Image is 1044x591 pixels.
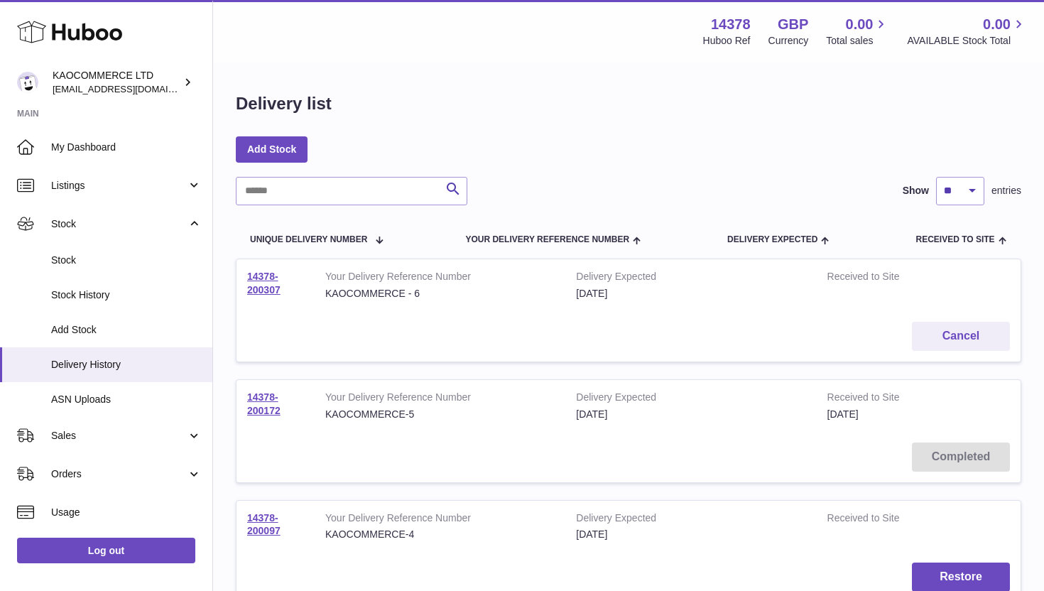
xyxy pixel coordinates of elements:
span: [EMAIL_ADDRESS][DOMAIN_NAME] [53,83,209,94]
h1: Delivery list [236,92,332,115]
div: [DATE] [576,528,805,541]
div: [DATE] [576,408,805,421]
span: 0.00 [983,15,1011,34]
a: 0.00 AVAILABLE Stock Total [907,15,1027,48]
span: Usage [51,506,202,519]
strong: Received to Site [827,511,947,528]
strong: Your Delivery Reference Number [325,391,555,408]
a: 0.00 Total sales [826,15,889,48]
span: ASN Uploads [51,393,202,406]
span: Listings [51,179,187,193]
div: Currency [768,34,809,48]
div: KAOCOMMERCE-5 [325,408,555,421]
strong: Received to Site [827,391,947,408]
span: Add Stock [51,323,202,337]
span: Stock History [51,288,202,302]
span: Orders [51,467,187,481]
span: My Dashboard [51,141,202,154]
span: Stock [51,254,202,267]
span: Unique Delivery Number [250,235,367,244]
label: Show [903,184,929,197]
span: AVAILABLE Stock Total [907,34,1027,48]
div: [DATE] [576,287,805,300]
strong: Received to Site [827,270,947,287]
strong: Your Delivery Reference Number [325,511,555,528]
div: KAOCOMMERCE - 6 [325,287,555,300]
a: Add Stock [236,136,308,162]
a: 14378-200307 [247,271,281,295]
span: Received to Site [915,235,994,244]
strong: Delivery Expected [576,391,805,408]
span: Stock [51,217,187,231]
div: KAOCOMMERCE-4 [325,528,555,541]
a: 14378-200172 [247,391,281,416]
img: hello@lunera.co.uk [17,72,38,93]
span: Sales [51,429,187,443]
span: Delivery Expected [727,235,817,244]
strong: Your Delivery Reference Number [325,270,555,287]
strong: 14378 [711,15,751,34]
a: 14378-200097 [247,512,281,537]
span: Total sales [826,34,889,48]
strong: Delivery Expected [576,511,805,528]
span: entries [991,184,1021,197]
strong: Delivery Expected [576,270,805,287]
span: [DATE] [827,408,859,420]
span: Your Delivery Reference Number [465,235,629,244]
div: KAOCOMMERCE LTD [53,69,180,96]
a: Log out [17,538,195,563]
span: Delivery History [51,358,202,372]
div: Huboo Ref [703,34,751,48]
span: 0.00 [846,15,874,34]
strong: GBP [778,15,808,34]
button: Cancel [912,322,1010,351]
